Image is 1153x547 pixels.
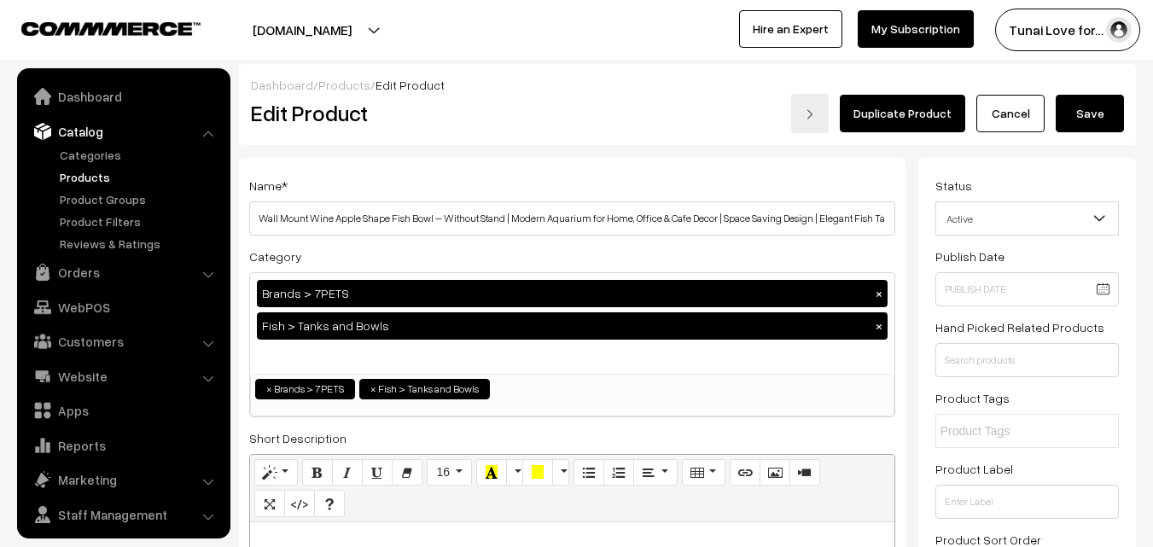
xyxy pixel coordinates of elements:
[936,204,1118,234] span: Active
[633,459,677,486] button: Paragraph
[251,100,600,126] h2: Edit Product
[940,422,1090,440] input: Product Tags
[249,177,288,195] label: Name
[789,459,820,486] button: Video
[55,235,224,253] a: Reviews & Ratings
[935,247,1005,265] label: Publish Date
[805,109,815,119] img: right-arrow.png
[1106,17,1132,43] img: user
[21,430,224,461] a: Reports
[21,499,224,530] a: Staff Management
[21,22,201,35] img: COMMMERCE
[249,429,346,447] label: Short Description
[935,485,1119,519] input: Enter Label
[251,76,1124,94] div: / /
[427,459,472,486] button: Font Size
[522,459,553,486] button: Background Color
[935,177,972,195] label: Status
[55,146,224,164] a: Categories
[760,459,790,486] button: Picture
[257,312,888,340] div: Fish > Tanks and Bowls
[359,379,490,399] li: Fish > Tanks and Bowls
[21,361,224,392] a: Website
[574,459,604,486] button: Unordered list (CTRL+SHIFT+NUM7)
[730,459,760,486] button: Link (CTRL+K)
[871,286,887,301] button: ×
[840,95,965,132] a: Duplicate Product
[55,212,224,230] a: Product Filters
[858,10,974,48] a: My Subscription
[21,326,224,357] a: Customers
[254,459,298,486] button: Style
[392,459,422,486] button: Remove Font Style (CTRL+\)
[935,343,1119,377] input: Search products
[55,168,224,186] a: Products
[976,95,1045,132] a: Cancel
[376,78,445,92] span: Edit Product
[302,459,333,486] button: Bold (CTRL+B)
[935,389,1010,407] label: Product Tags
[251,78,313,92] a: Dashboard
[995,9,1140,51] button: Tunai Love for…
[21,395,224,426] a: Apps
[249,247,302,265] label: Category
[257,280,888,307] div: Brands > 7PETS
[21,81,224,112] a: Dashboard
[318,78,370,92] a: Products
[21,116,224,147] a: Catalog
[254,490,285,517] button: Full Screen
[284,490,315,517] button: Code View
[249,201,895,236] input: Name
[21,17,171,38] a: COMMMERCE
[935,460,1013,478] label: Product Label
[506,459,523,486] button: More Color
[314,490,345,517] button: Help
[21,292,224,323] a: WebPOS
[362,459,393,486] button: Underline (CTRL+U)
[21,464,224,495] a: Marketing
[552,459,569,486] button: More Color
[332,459,363,486] button: Italic (CTRL+I)
[603,459,634,486] button: Ordered list (CTRL+SHIFT+NUM8)
[21,257,224,288] a: Orders
[935,318,1104,336] label: Hand Picked Related Products
[255,379,355,399] li: Brands > 7PETS
[266,381,272,397] span: ×
[871,318,887,334] button: ×
[55,190,224,208] a: Product Groups
[935,272,1119,306] input: Publish Date
[682,459,725,486] button: Table
[193,9,411,51] button: [DOMAIN_NAME]
[476,459,507,486] button: Recent Color
[1056,95,1124,132] button: Save
[436,465,450,479] span: 16
[739,10,842,48] a: Hire an Expert
[935,201,1119,236] span: Active
[370,381,376,397] span: ×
